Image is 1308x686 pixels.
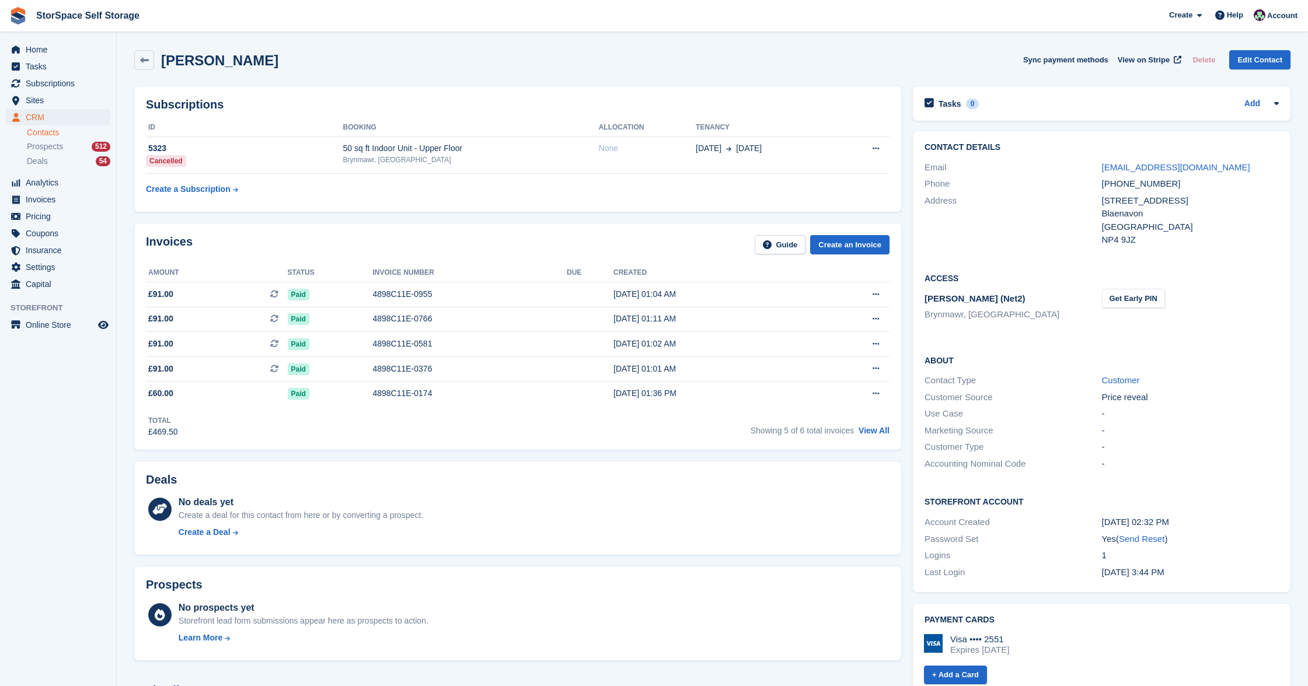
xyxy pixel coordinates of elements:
[148,338,173,350] span: £91.00
[146,235,193,254] h2: Invoices
[736,142,762,155] span: [DATE]
[343,142,599,155] div: 50 sq ft Indoor Unit - Upper Floor
[1118,54,1170,66] span: View on Stripe
[613,363,812,375] div: [DATE] 01:01 AM
[925,143,1279,152] h2: Contact Details
[26,259,96,275] span: Settings
[925,549,1102,562] div: Logins
[1113,50,1184,69] a: View on Stripe
[6,92,110,108] a: menu
[1102,207,1279,220] div: Blaenavon
[11,302,116,314] span: Storefront
[148,288,173,300] span: £91.00
[288,388,309,400] span: Paid
[1169,9,1192,21] span: Create
[96,318,110,332] a: Preview store
[26,276,96,292] span: Capital
[1102,391,1279,404] div: Price reveal
[925,407,1102,421] div: Use Case
[146,178,238,200] a: Create a Subscription
[613,264,812,282] th: Created
[925,424,1102,437] div: Marketing Source
[6,191,110,208] a: menu
[925,440,1102,454] div: Customer Type
[148,387,173,400] span: £60.00
[925,194,1102,247] div: Address
[288,338,309,350] span: Paid
[179,632,222,644] div: Learn More
[925,615,1279,625] h2: Payment cards
[925,457,1102,471] div: Accounting Nominal Code
[6,208,110,225] a: menu
[925,495,1279,507] h2: Storefront Account
[343,118,599,137] th: Booking
[372,288,567,300] div: 4898C11E-0955
[92,142,110,152] div: 512
[179,526,423,538] a: Create a Deal
[26,317,96,333] span: Online Store
[26,92,96,108] span: Sites
[26,75,96,92] span: Subscriptions
[925,354,1279,366] h2: About
[146,98,890,111] h2: Subscriptions
[96,156,110,166] div: 54
[288,264,373,282] th: Status
[27,156,48,167] span: Deals
[6,58,110,75] a: menu
[372,264,567,282] th: Invoice number
[26,242,96,258] span: Insurance
[6,242,110,258] a: menu
[599,142,696,155] div: None
[1102,549,1279,562] div: 1
[950,645,1009,655] div: Expires [DATE]
[613,288,812,300] div: [DATE] 01:04 AM
[288,313,309,325] span: Paid
[288,289,309,300] span: Paid
[924,666,987,685] a: + Add a Card
[26,109,96,125] span: CRM
[179,615,428,627] div: Storefront lead form submissions appear here as prospects to action.
[148,313,173,325] span: £91.00
[1102,220,1279,234] div: [GEOGRAPHIC_DATA]
[6,225,110,242] a: menu
[613,338,812,350] div: [DATE] 01:02 AM
[27,127,110,138] a: Contacts
[6,75,110,92] a: menu
[288,363,309,375] span: Paid
[925,293,1026,303] span: [PERSON_NAME] (Net2)
[148,363,173,375] span: £91.00
[146,155,186,167] div: Cancelled
[1023,50,1108,69] button: Sync payment methods
[27,155,110,167] a: Deals 54
[26,191,96,208] span: Invoices
[372,363,567,375] div: 4898C11E-0376
[343,155,599,165] div: Brynmawr, [GEOGRAPHIC_DATA]
[1102,457,1279,471] div: -
[146,264,288,282] th: Amount
[1102,233,1279,247] div: NP4 9JZ
[161,52,278,68] h2: [PERSON_NAME]
[1102,533,1279,546] div: Yes
[925,374,1102,387] div: Contact Type
[1227,9,1243,21] span: Help
[1102,375,1140,385] a: Customer
[696,118,837,137] th: Tenancy
[1119,534,1164,544] a: Send Reset
[179,509,423,521] div: Create a deal for this contact from here or by converting a prospect.
[26,58,96,75] span: Tasks
[925,177,1102,191] div: Phone
[939,99,961,109] h2: Tasks
[146,473,177,487] h2: Deals
[148,415,178,426] div: Total
[1102,177,1279,191] div: [PHONE_NUMBER]
[925,566,1102,579] div: Last Login
[1102,289,1165,308] button: Get Early PIN
[32,6,144,25] a: StorSpace Self Storage
[613,387,812,400] div: [DATE] 01:36 PM
[27,141,110,153] a: Prospects 512
[372,313,567,325] div: 4898C11E-0766
[372,338,567,350] div: 4898C11E-0581
[372,387,567,400] div: 4898C11E-0174
[179,495,423,509] div: No deals yet
[925,272,1279,283] h2: Access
